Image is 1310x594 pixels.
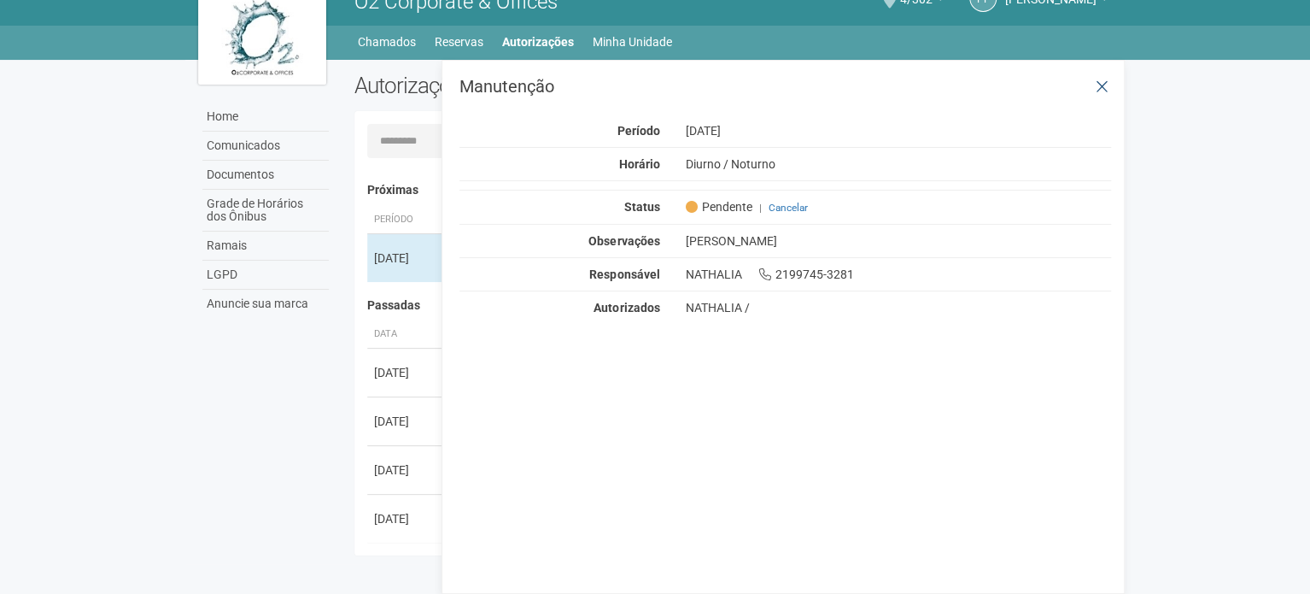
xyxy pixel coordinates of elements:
div: Diurno / Noturno [672,156,1124,172]
a: Grade de Horários dos Ônibus [202,190,329,232]
a: Minha Unidade [593,30,672,54]
strong: Status [623,200,659,214]
strong: Período [617,124,659,138]
strong: Autorizados [594,301,659,315]
div: NATHALIA 2199745-3281 [672,267,1124,282]
h3: Manutenção [459,78,1111,95]
a: Cancelar [768,202,807,214]
strong: Observações [588,234,659,248]
h4: Próximas [367,184,1099,197]
span: Pendente [685,199,751,215]
th: Período [367,206,444,234]
div: [DATE] [374,250,437,267]
div: [DATE] [672,123,1124,138]
th: Data [367,321,444,349]
div: [DATE] [374,462,437,479]
a: Home [202,103,329,132]
div: [DATE] [374,413,437,430]
div: NATHALIA / [685,300,1111,315]
div: [DATE] [374,364,437,381]
a: Reservas [435,30,483,54]
div: [PERSON_NAME] [672,233,1124,249]
a: Comunicados [202,132,329,161]
a: LGPD [202,261,329,290]
a: Autorizações [502,30,574,54]
a: Anuncie sua marca [202,290,329,318]
a: Documentos [202,161,329,190]
strong: Responsável [589,268,659,281]
div: [DATE] [374,510,437,527]
span: | [758,202,761,214]
h4: Passadas [367,299,1099,312]
h2: Autorizações [354,73,720,98]
strong: Horário [618,157,659,171]
a: Ramais [202,232,329,261]
a: Chamados [358,30,416,54]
